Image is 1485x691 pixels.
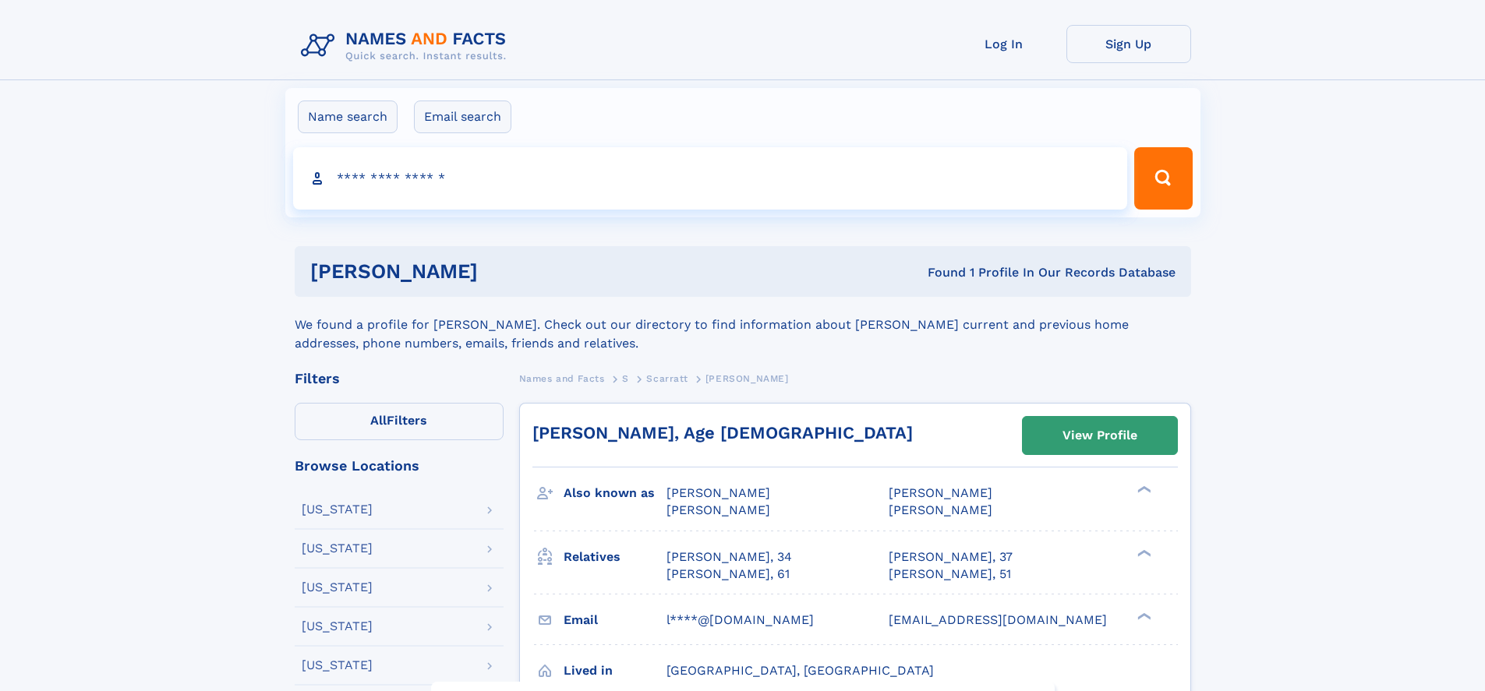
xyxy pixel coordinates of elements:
a: [PERSON_NAME], 34 [666,548,792,566]
a: Sign Up [1066,25,1191,63]
span: S [622,373,629,384]
div: We found a profile for [PERSON_NAME]. Check out our directory to find information about [PERSON_N... [295,297,1191,353]
h3: Email [564,607,666,633]
button: Search Button [1134,147,1192,210]
span: [PERSON_NAME] [666,485,770,500]
div: [US_STATE] [302,620,373,633]
a: S [622,368,629,388]
a: [PERSON_NAME], 51 [889,566,1011,583]
div: Browse Locations [295,459,504,473]
a: Names and Facts [519,368,605,388]
h3: Also known as [564,480,666,506]
div: ❯ [1133,548,1152,558]
div: View Profile [1062,418,1137,453]
div: [US_STATE] [302,542,373,555]
h1: [PERSON_NAME] [310,262,703,281]
h3: Relatives [564,544,666,570]
span: [PERSON_NAME] [705,373,789,384]
div: ❯ [1133,485,1152,495]
label: Filters [295,403,504,440]
div: [US_STATE] [302,503,373,516]
a: [PERSON_NAME], 61 [666,566,790,583]
input: search input [293,147,1128,210]
span: [PERSON_NAME] [666,502,770,517]
span: All [370,413,387,428]
div: ❯ [1133,611,1152,621]
a: [PERSON_NAME], Age [DEMOGRAPHIC_DATA] [532,423,913,442]
span: [PERSON_NAME] [889,502,992,517]
div: [US_STATE] [302,581,373,594]
a: Log In [942,25,1066,63]
a: View Profile [1023,417,1177,454]
a: [PERSON_NAME], 37 [889,548,1013,566]
div: Found 1 Profile In Our Records Database [702,264,1176,281]
h3: Lived in [564,658,666,684]
label: Name search [298,100,398,133]
span: [GEOGRAPHIC_DATA], [GEOGRAPHIC_DATA] [666,663,934,678]
label: Email search [414,100,511,133]
span: Scarratt [646,373,688,384]
span: [EMAIL_ADDRESS][DOMAIN_NAME] [889,612,1107,627]
span: [PERSON_NAME] [889,485,992,500]
div: [US_STATE] [302,659,373,672]
div: Filters [295,372,504,386]
a: Scarratt [646,368,688,388]
img: Logo Names and Facts [295,25,519,67]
